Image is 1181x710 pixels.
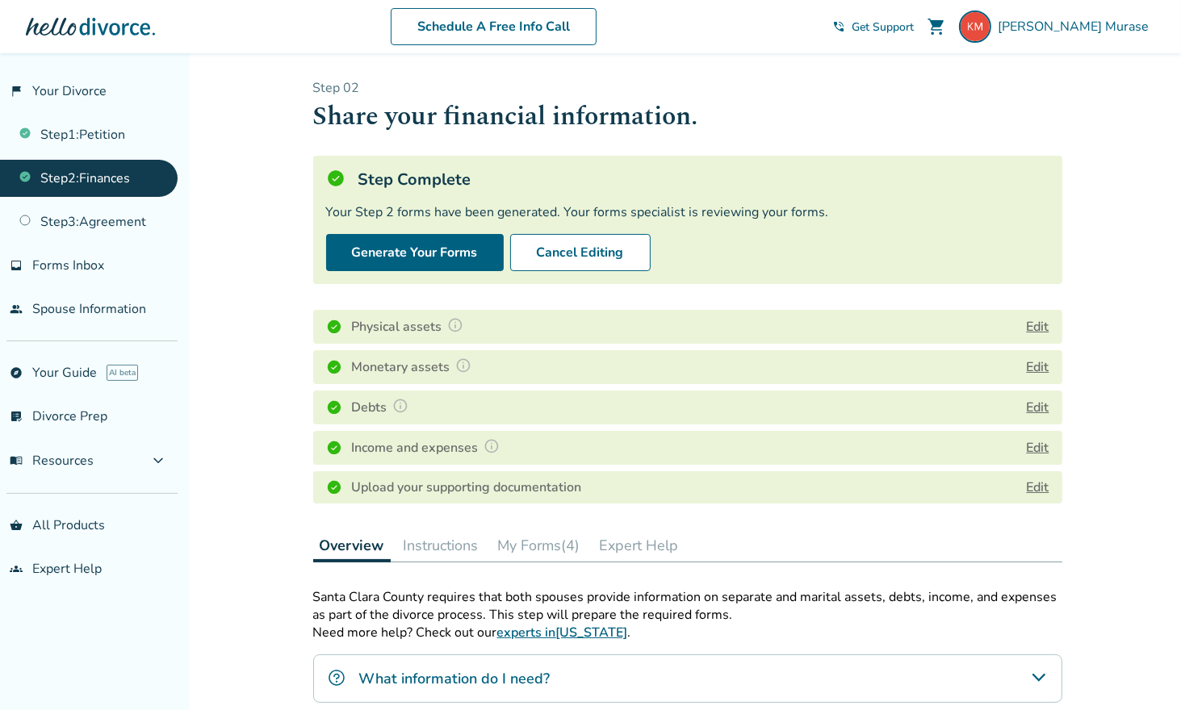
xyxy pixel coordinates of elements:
span: people [10,303,23,315]
img: Completed [326,319,342,335]
button: Generate Your Forms [326,234,504,271]
p: Need more help? Check out our . [313,624,1062,641]
span: groups [10,562,23,575]
span: explore [10,366,23,379]
h1: Share your financial information. [313,97,1062,136]
img: Question Mark [484,438,500,454]
a: Edit [1027,478,1049,496]
h4: Upload your supporting documentation [352,478,582,497]
a: phone_in_talkGet Support [832,19,914,35]
p: Step 0 2 [313,79,1062,97]
h4: Monetary assets [352,357,476,378]
img: Completed [326,440,342,456]
h4: Income and expenses [352,437,505,458]
button: My Forms(4) [492,529,587,562]
iframe: Chat Widget [1100,633,1181,710]
span: Get Support [852,19,914,35]
span: [PERSON_NAME] Murase [998,18,1155,35]
span: list_alt_check [10,410,23,423]
button: Edit [1027,438,1049,457]
img: Question Mark [447,317,463,333]
span: phone_in_talk [832,20,845,33]
img: Question Mark [455,357,471,374]
span: flag_2 [10,85,23,98]
span: menu_book [10,454,23,467]
button: Edit [1027,398,1049,417]
span: Forms Inbox [32,257,104,274]
a: experts in[US_STATE] [497,624,628,641]
span: shopping_cart [927,17,946,36]
span: shopping_basket [10,519,23,532]
img: What information do I need? [327,668,346,687]
button: Instructions [397,529,485,562]
h4: Debts [352,397,413,418]
h4: Physical assets [352,316,468,337]
a: Schedule A Free Info Call [391,8,597,45]
h5: Step Complete [358,169,471,190]
button: Cancel Editing [510,234,651,271]
div: What information do I need? [313,654,1062,703]
button: Edit [1027,317,1049,336]
button: Overview [313,529,391,562]
span: inbox [10,259,23,272]
span: AI beta [107,365,138,381]
div: Your Step 2 forms have been generated. Your forms specialist is reviewing your forms. [326,203,1049,221]
button: Expert Help [593,529,685,562]
p: Santa Clara County requires that both spouses provide information on separate and marital assets,... [313,588,1062,624]
img: katsu610@gmail.com [959,10,991,43]
span: Resources [10,452,94,470]
img: Completed [326,399,342,416]
span: expand_more [149,451,168,470]
img: Question Mark [392,398,408,414]
button: Edit [1027,357,1049,377]
img: Completed [326,359,342,375]
h4: What information do I need? [359,668,551,689]
img: Completed [326,479,342,495]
